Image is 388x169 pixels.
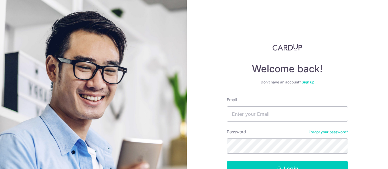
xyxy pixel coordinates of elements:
input: Enter your Email [227,106,348,122]
div: Don’t have an account? [227,80,348,85]
img: CardUp Logo [273,44,302,51]
a: Sign up [302,80,314,84]
h4: Welcome back! [227,63,348,75]
a: Forgot your password? [309,130,348,135]
label: Email [227,97,237,103]
label: Password [227,129,246,135]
